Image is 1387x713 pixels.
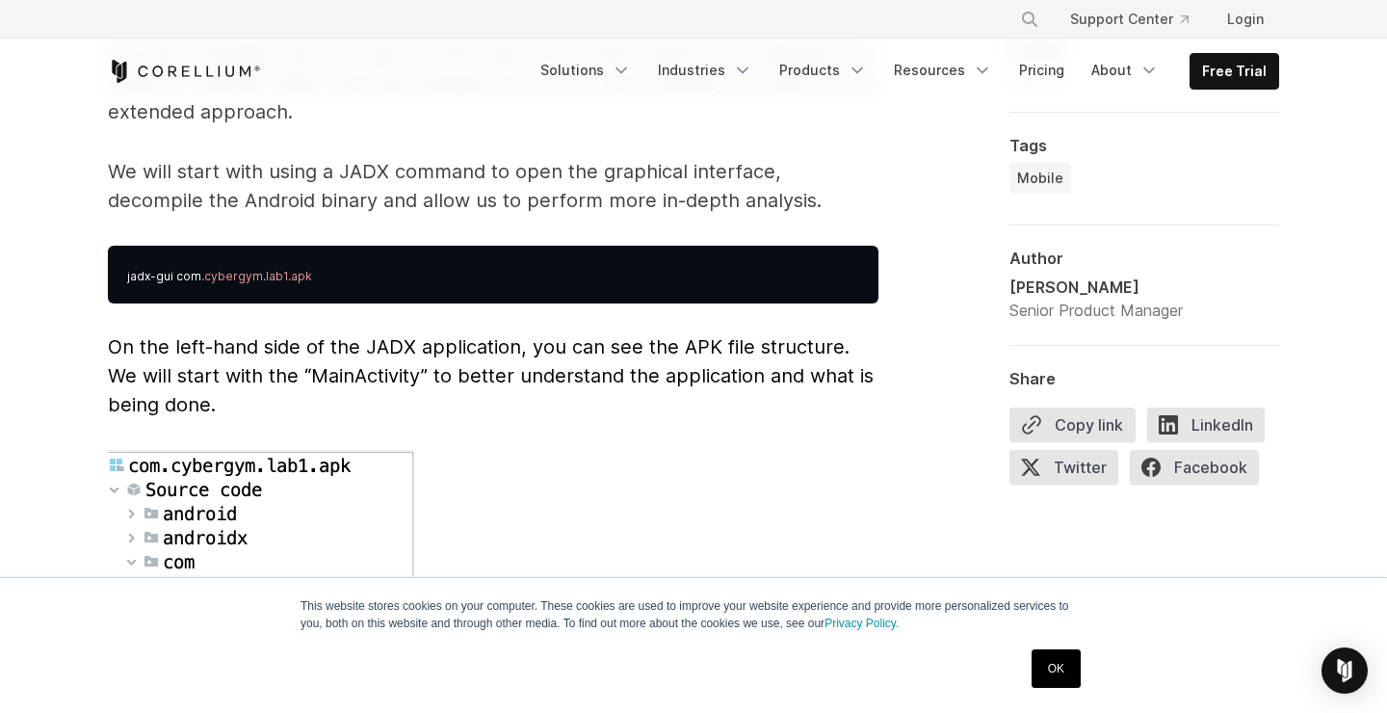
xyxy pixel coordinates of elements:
[1009,450,1130,492] a: Twitter
[1212,2,1279,37] a: Login
[1147,408,1276,450] a: LinkedIn
[1147,408,1265,442] span: LinkedIn
[1130,450,1259,485] span: Facebook
[1130,450,1270,492] a: Facebook
[1009,299,1183,322] div: Senior Product Manager
[1009,369,1279,388] div: Share
[1322,647,1368,694] div: Open Intercom Messenger
[108,60,261,83] a: Corellium Home
[127,269,201,283] span: jadx-gui com
[1009,163,1071,194] a: Mobile
[1012,2,1047,37] button: Search
[1009,276,1183,299] div: [PERSON_NAME]
[646,53,764,88] a: Industries
[1009,450,1118,485] span: Twitter
[108,335,874,416] span: On the left-hand side of the JADX application, you can see the APK file structure. We will start ...
[1009,249,1279,268] div: Author
[824,617,899,630] a: Privacy Policy.
[201,269,312,283] span: .cybergym.lab1.apk
[108,157,878,215] p: We will start with using a JADX command to open the graphical interface, decompile the Android bi...
[1017,169,1063,188] span: Mobile
[1191,54,1278,89] a: Free Trial
[1055,2,1204,37] a: Support Center
[1009,136,1279,155] div: Tags
[997,2,1279,37] div: Navigation Menu
[1009,408,1136,442] button: Copy link
[529,53,1279,90] div: Navigation Menu
[529,53,642,88] a: Solutions
[301,597,1086,632] p: This website stores cookies on your computer. These cookies are used to improve your website expe...
[1008,53,1076,88] a: Pricing
[1080,53,1170,88] a: About
[882,53,1004,88] a: Resources
[768,53,878,88] a: Products
[1032,649,1081,688] a: OK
